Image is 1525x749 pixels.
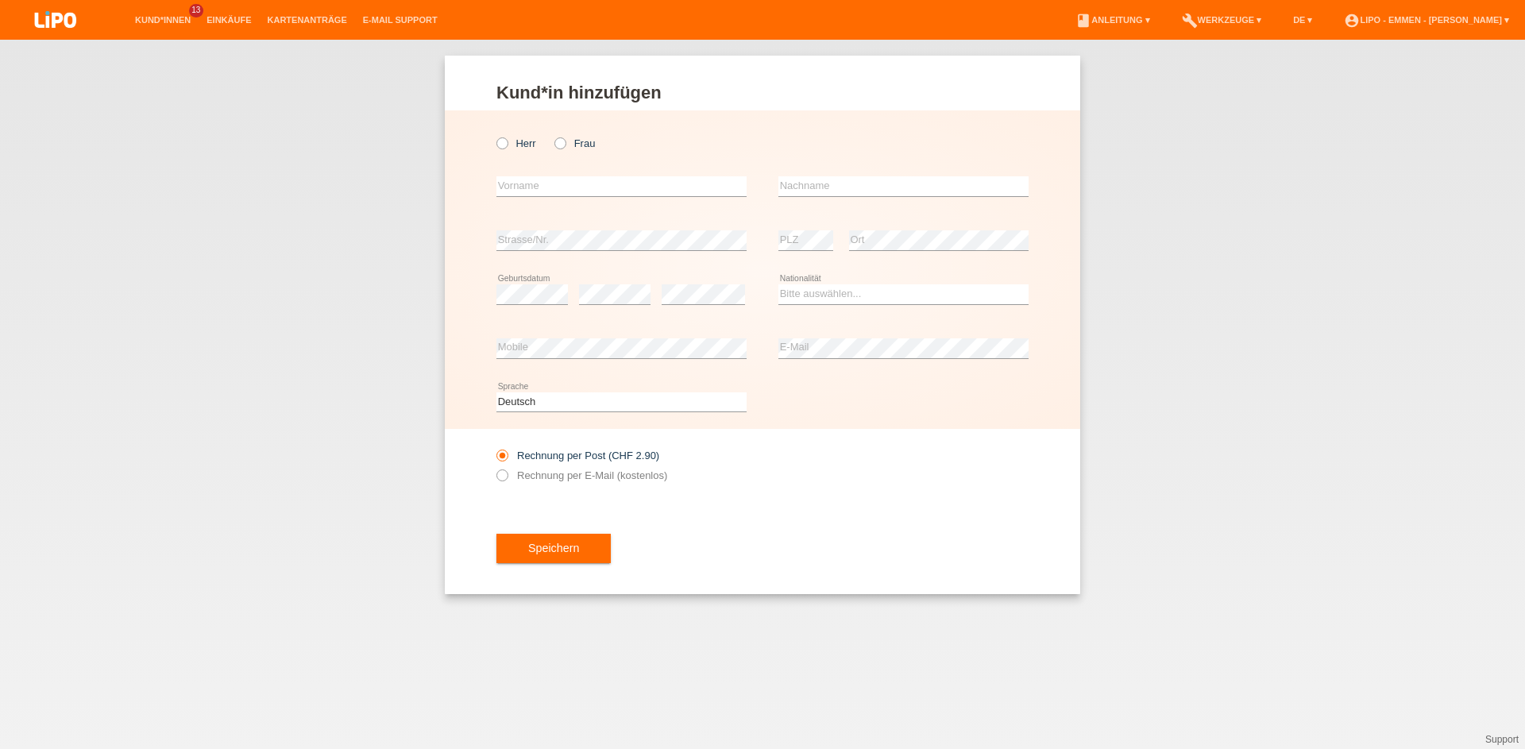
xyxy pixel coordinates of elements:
[496,469,667,481] label: Rechnung per E-Mail (kostenlos)
[127,15,199,25] a: Kund*innen
[496,534,611,564] button: Speichern
[1067,15,1157,25] a: bookAnleitung ▾
[496,469,507,489] input: Rechnung per E-Mail (kostenlos)
[1182,13,1198,29] i: build
[496,450,507,469] input: Rechnung per Post (CHF 2.90)
[1485,734,1519,745] a: Support
[496,137,536,149] label: Herr
[1075,13,1091,29] i: book
[554,137,565,148] input: Frau
[496,83,1029,102] h1: Kund*in hinzufügen
[1285,15,1320,25] a: DE ▾
[528,542,579,554] span: Speichern
[496,450,659,461] label: Rechnung per Post (CHF 2.90)
[1336,15,1517,25] a: account_circleLIPO - Emmen - [PERSON_NAME] ▾
[554,137,595,149] label: Frau
[199,15,259,25] a: Einkäufe
[16,33,95,44] a: LIPO pay
[260,15,355,25] a: Kartenanträge
[1344,13,1360,29] i: account_circle
[496,137,507,148] input: Herr
[1174,15,1270,25] a: buildWerkzeuge ▾
[355,15,446,25] a: E-Mail Support
[189,4,203,17] span: 13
